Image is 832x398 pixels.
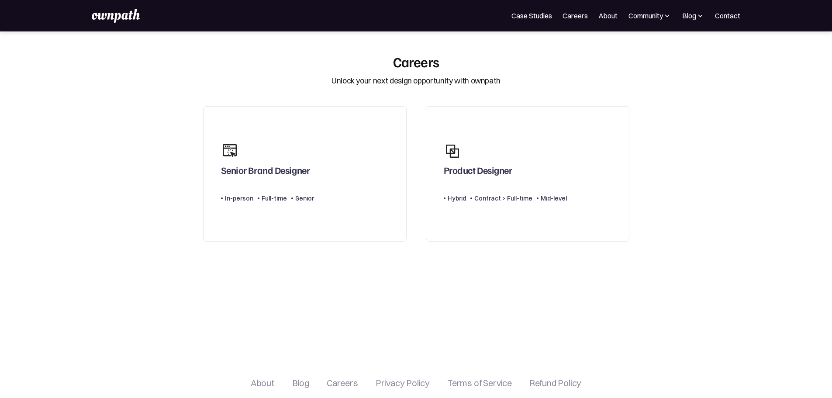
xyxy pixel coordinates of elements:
[628,10,671,21] div: Community
[444,164,512,180] div: Product Designer
[376,378,430,388] a: Privacy Policy
[393,53,439,70] div: Careers
[448,193,466,204] div: Hybrid
[251,378,275,388] a: About
[262,193,287,204] div: Full-time
[447,378,512,388] a: Terms of Service
[327,378,358,388] a: Careers
[563,10,588,21] a: Careers
[221,164,310,180] div: Senior Brand Designer
[628,10,663,21] div: Community
[529,378,581,388] a: Refund Policy
[474,193,532,204] div: Contract > Full-time
[511,10,552,21] a: Case Studies
[426,106,629,242] a: Product DesignerHybridContract > Full-timeMid-level
[598,10,618,21] a: About
[682,10,696,21] div: Blog
[292,378,309,388] a: Blog
[715,10,740,21] a: Contact
[682,10,704,21] div: Blog
[225,193,253,204] div: In-person
[295,193,314,204] div: Senior
[541,193,567,204] div: Mid-level
[203,106,407,242] a: Senior Brand DesignerIn-personFull-timeSenior
[331,75,501,87] div: Unlock your next design opportunity with ownpath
